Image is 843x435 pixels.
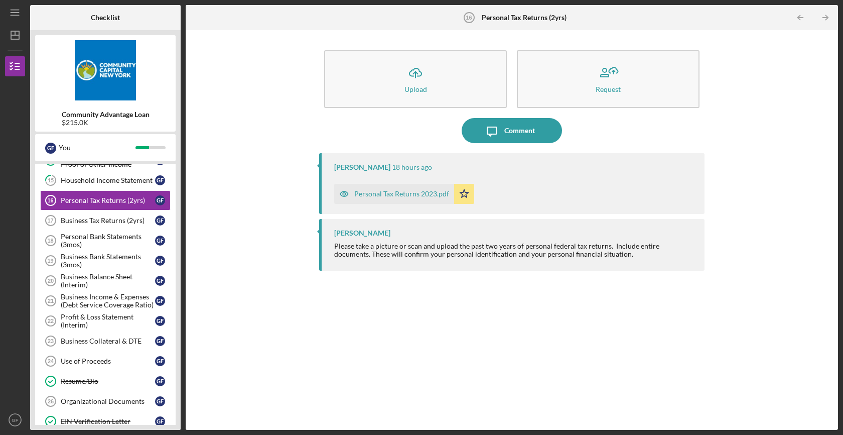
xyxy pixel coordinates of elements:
tspan: 19 [47,258,53,264]
b: Community Advantage Loan [62,111,150,119]
a: Resume/BioGF [40,371,171,391]
div: G F [155,256,165,266]
div: Business Bank Statements (3mos) [61,253,155,269]
div: G F [155,396,165,406]
tspan: 20 [48,278,54,284]
div: G F [155,215,165,226]
tspan: 16 [466,15,472,21]
div: [PERSON_NAME] [334,163,390,171]
a: 24Use of ProceedsGF [40,351,171,371]
div: Personal Tax Returns (2yrs) [61,196,155,204]
div: $215.0K [62,119,150,127]
div: G F [45,143,56,154]
div: Business Income & Expenses (Debt Service Coverage Ratio) [61,293,155,309]
div: G F [155,416,165,426]
button: Upload [324,50,507,108]
tspan: 22 [48,318,54,324]
tspan: 18 [47,238,53,244]
div: Organizational Documents [61,397,155,405]
div: G F [155,276,165,286]
a: EIN Verification LetterGF [40,411,171,431]
div: Business Collateral & DTE [61,337,155,345]
div: Comment [504,118,535,143]
tspan: 15 [48,177,54,184]
div: G F [155,175,165,185]
div: Business Balance Sheet (Interim) [61,273,155,289]
a: 20Business Balance Sheet (Interim)GF [40,271,171,291]
tspan: 21 [48,298,54,304]
a: 15Household Income StatementGF [40,170,171,190]
a: 16Personal Tax Returns (2yrs)GF [40,190,171,210]
button: Personal Tax Returns 2023.pdf [334,184,474,204]
text: GF [12,417,18,423]
div: Household Income Statement [61,176,155,184]
div: G F [155,296,165,306]
button: Comment [462,118,562,143]
tspan: 16 [47,197,53,203]
b: Checklist [91,14,120,22]
a: 21Business Income & Expenses (Debt Service Coverage Ratio)GF [40,291,171,311]
div: G F [155,336,165,346]
tspan: 24 [48,358,54,364]
div: Upload [404,85,427,93]
div: G F [155,376,165,386]
a: 26Organizational DocumentsGF [40,391,171,411]
img: Product logo [35,40,176,100]
div: Use of Proceeds [61,357,155,365]
div: Personal Bank Statements (3mos) [61,233,155,249]
a: 17Business Tax Returns (2yrs)GF [40,210,171,231]
tspan: 23 [48,338,54,344]
div: Resume/Bio [61,377,155,385]
a: 22Profit & Loss Statement (Interim)GF [40,311,171,331]
tspan: 26 [48,398,54,404]
div: G F [155,195,165,205]
div: You [59,139,135,156]
a: 23Business Collateral & DTEGF [40,331,171,351]
tspan: 17 [47,217,53,224]
b: Personal Tax Returns (2yrs) [482,14,567,22]
div: Request [596,85,621,93]
div: Business Tax Returns (2yrs) [61,216,155,225]
div: EIN Verification Letter [61,417,155,425]
a: 18Personal Bank Statements (3mos)GF [40,231,171,251]
div: Profit & Loss Statement (Interim) [61,313,155,329]
div: G F [155,236,165,246]
div: G F [155,356,165,366]
div: G F [155,316,165,326]
time: 2025-08-19 05:25 [392,163,432,171]
a: 19Business Bank Statements (3mos)GF [40,251,171,271]
div: Personal Tax Returns 2023.pdf [354,190,449,198]
button: GF [5,410,25,430]
button: Request [517,50,699,108]
div: [PERSON_NAME] [334,229,390,237]
div: Please take a picture or scan and upload the past two years of personal federal tax returns. Incl... [334,242,694,258]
